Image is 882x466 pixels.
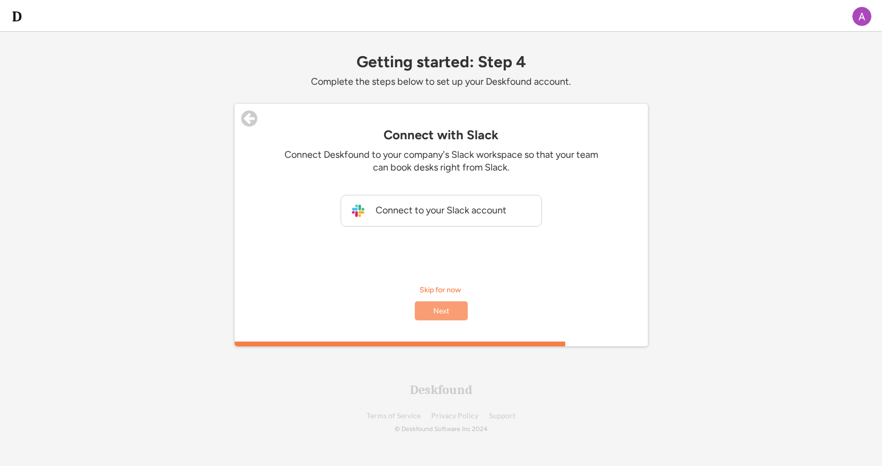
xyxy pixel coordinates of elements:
img: ACg8ocKyTrLwjlUe7XOdHJG3HFhed5EMv0Ic6HOuQY2SFe2GfW3mhw=s96-c [852,7,871,26]
a: Privacy Policy [431,412,478,420]
div: Connect Deskfound to your company's Slack workspace so that your team can book desks right from S... [282,149,600,174]
a: Support [489,412,515,420]
div: Deskfound [410,383,473,396]
img: slack-logo-icon.png [352,204,364,217]
a: Terms of Service [367,412,421,420]
div: Getting started: Step 4 [235,53,648,70]
button: Next [415,301,468,320]
div: 80% [237,342,646,346]
div: Connect with Slack [235,128,648,142]
div: Connect to your Slack account [372,204,510,217]
div: Complete the steps below to set up your Deskfound account. [235,76,648,88]
div: Skip for now [420,284,463,296]
img: d-whitebg.png [11,10,23,23]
